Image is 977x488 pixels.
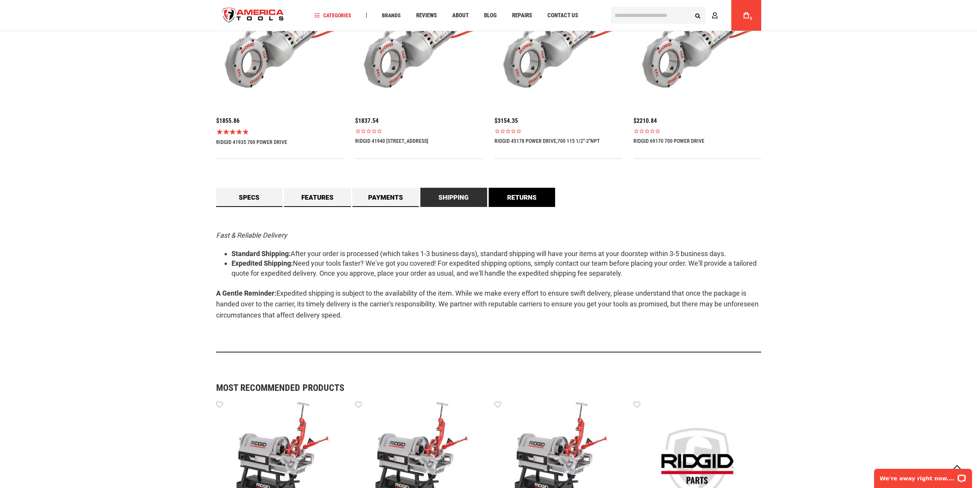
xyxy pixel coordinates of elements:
[216,1,291,30] img: America Tools
[355,128,483,134] span: Rated 0.0 out of 5 stars 0 reviews
[484,13,497,18] span: Blog
[379,10,404,21] a: Brands
[352,188,419,207] a: Payments
[869,464,977,488] iframe: LiveChat chat widget
[509,10,536,21] a: Repairs
[750,17,752,21] span: 0
[231,249,761,259] li: After your order is processed (which takes 1-3 business days), standard shipping will have your i...
[216,139,287,145] a: RIDGID 41935 700 POWER DRIVE
[216,288,761,321] p: Expedited shipping is subject to the availability of the item. While we make every effort to ensu...
[355,138,428,144] a: RIDGID 41940 [STREET_ADDRESS]
[481,10,500,21] a: Blog
[420,188,487,207] a: Shipping
[416,13,437,18] span: Reviews
[355,117,379,124] span: $1837.54
[544,10,582,21] a: Contact Us
[494,128,622,134] span: Rated 0.0 out of 5 stars 0 reviews
[449,10,472,21] a: About
[231,258,761,278] li: Need your tools faster? We've got you covered! For expedited shipping options, simply contact our...
[691,8,705,23] button: Search
[216,231,287,239] em: Fast & Reliable Delivery
[413,10,440,21] a: Reviews
[311,10,355,21] a: Categories
[382,13,401,18] span: Brands
[216,117,240,124] span: $1855.86
[216,383,734,392] strong: Most Recommended Products
[216,289,276,297] strong: A Gentle Reminder:
[284,188,351,207] a: Features
[231,259,293,267] strong: Expedited Shipping:
[547,13,578,18] span: Contact Us
[633,138,704,144] a: RIDGID 69170 700 POWER DRIVE
[633,128,761,134] span: Rated 0.0 out of 5 stars 0 reviews
[216,128,344,135] span: Rated 5.0 out of 5 stars 1 reviews
[633,117,657,124] span: $2210.84
[314,13,351,18] span: Categories
[231,250,291,258] strong: Standard Shipping:
[216,188,283,207] a: Specs
[452,13,469,18] span: About
[512,13,532,18] span: Repairs
[494,117,518,124] span: $3154.35
[216,1,291,30] a: store logo
[494,138,600,144] a: RIDGID 45178 POWER DRIVE,700 115 1/2"-2"NPT
[489,188,555,207] a: Returns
